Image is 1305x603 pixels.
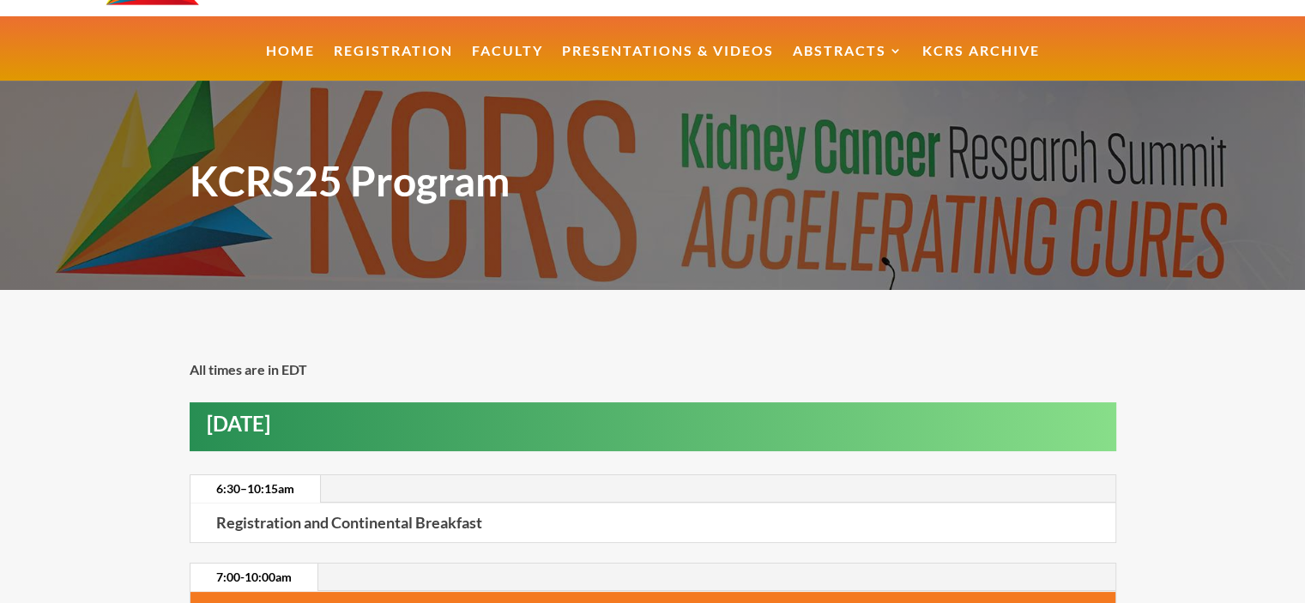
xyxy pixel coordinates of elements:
[190,359,1116,380] p: All times are in EDT
[190,475,320,503] a: 6:30–10:15am
[334,45,453,81] a: Registration
[472,45,543,81] a: Faculty
[190,564,317,591] a: 7:00-10:00am
[207,413,1116,443] h2: [DATE]
[793,45,903,81] a: Abstracts
[562,45,774,81] a: Presentations & Videos
[190,150,1116,220] h1: KCRS25 Program
[266,45,315,81] a: Home
[216,513,482,532] strong: Registration and Continental Breakfast
[922,45,1040,81] a: KCRS Archive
